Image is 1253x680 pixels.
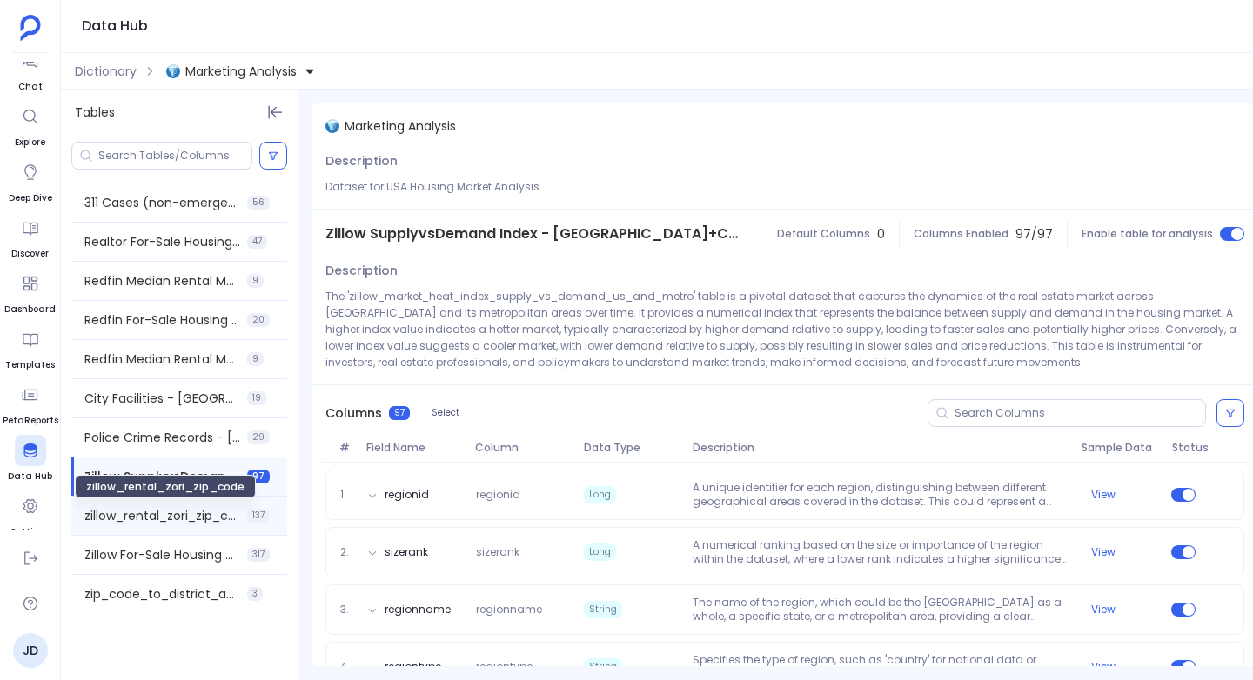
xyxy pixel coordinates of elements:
span: Police Crime Records - San Francisco [84,429,240,446]
span: Templates [5,358,55,372]
span: Deep Dive [9,191,52,205]
span: Field Name [359,441,468,455]
span: Discover [11,247,49,261]
span: 9 [247,352,264,366]
input: Search Tables/Columns [98,149,251,163]
span: Long [584,486,616,503]
span: sizerank [469,545,578,559]
span: 97 [389,406,410,420]
span: 97 / 97 [1015,225,1053,243]
span: regionid [469,488,578,502]
p: The 'zillow_market_heat_index_supply_vs_demand_us_and_metro' table is a pivotal dataset that capt... [325,288,1244,370]
span: Description [686,441,1075,455]
input: Search Columns [955,406,1205,420]
img: iceberg.svg [166,64,180,78]
span: Settings [10,525,50,539]
span: Description [325,262,398,279]
span: zillow_rental_zori_zip_code [84,507,240,524]
span: PetaReports [3,414,58,428]
span: 4. [333,660,360,674]
button: View [1091,545,1116,559]
span: 56 [247,196,270,210]
span: Status [1165,441,1202,455]
span: Marketing Analysis [345,117,456,135]
span: 317 [247,548,270,562]
span: Long [584,543,616,561]
span: String [584,658,622,676]
button: Hide Tables [263,100,287,124]
span: 19 [247,391,266,405]
button: Marketing Analysis [163,57,319,85]
span: String [584,601,622,618]
span: 29 [247,430,270,444]
span: 2. [333,545,360,559]
span: Redfin Median Rental Market - USA [84,272,240,290]
p: A unique identifier for each region, distinguishing between different geographical areas covered ... [686,481,1074,509]
span: regionname [469,603,578,617]
span: Dictionary [75,63,137,80]
span: Zillow SupplyvsDemand Index - USA+Cities [84,468,240,485]
button: View [1091,603,1116,617]
img: petavue logo [20,15,41,41]
button: View [1091,660,1116,674]
span: Columns [325,404,382,422]
h1: Data Hub [82,14,148,38]
span: # [332,441,359,455]
span: 97 [247,470,270,483]
a: Discover [11,212,49,261]
span: Zillow SupplyvsDemand Index - [GEOGRAPHIC_DATA]+Cities [325,223,739,244]
span: Data Type [577,441,686,455]
a: Templates [5,323,55,372]
a: Deep Dive [9,157,52,205]
span: 47 [247,235,267,249]
span: Description [325,152,398,170]
span: 3. [333,603,360,617]
span: zip_code_to_district_and_neighbourhood_association [84,585,240,603]
span: Realtor For-Sale Housing Historical - All Cities [84,233,240,250]
p: The name of the region, which could be the [GEOGRAPHIC_DATA] as a whole, a specific state, or a m... [686,596,1074,623]
a: Settings [10,490,50,539]
button: View [1091,488,1116,502]
div: Tables [61,90,298,135]
span: Marketing Analysis [185,63,297,80]
span: Column [468,441,577,455]
span: Redfin Median Rental Market - San Francisco [84,350,240,368]
span: City Facilities - San Francisco [84,390,240,407]
button: regionid [385,488,429,502]
a: PetaReports [3,379,58,428]
span: 9 [247,274,264,288]
button: regiontype [385,660,441,674]
span: Dashboard [4,303,56,317]
img: iceberg.svg [325,119,339,133]
span: Enable table for analysis [1082,227,1213,241]
span: Chat [15,80,46,94]
a: JD [13,633,48,668]
p: A numerical ranking based on the size or importance of the region within the dataset, where a low... [686,538,1074,566]
p: Dataset for USA Housing Market Analysis [325,178,1244,195]
span: Redfin For-Sale Housing Historical - USA [84,311,240,329]
span: 20 [247,313,270,327]
span: regiontype [469,660,578,674]
span: Columns Enabled [914,227,1008,241]
span: Data Hub [8,470,52,483]
button: Select [420,402,471,424]
a: Explore [15,101,46,150]
a: Dashboard [4,268,56,317]
span: Sample Data [1075,441,1165,455]
span: 1. [333,488,360,502]
button: regionname [385,603,451,617]
span: 137 [247,509,270,523]
button: sizerank [385,545,428,559]
span: Zillow For-Sale Housing Historical - USA Localities [84,546,240,563]
div: zillow_rental_zori_zip_code [75,475,256,498]
span: 0 [877,225,885,243]
span: Explore [15,136,46,150]
span: Default Columns [777,227,870,241]
span: 3 [247,587,263,601]
span: 311 Cases (non-emergency issues) - San Francisco [84,194,240,211]
a: Data Hub [8,435,52,483]
a: Chat [15,45,46,94]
